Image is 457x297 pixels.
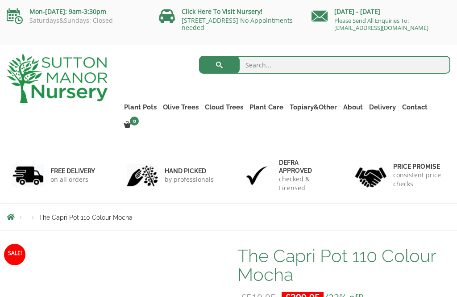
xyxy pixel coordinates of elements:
[7,54,108,103] img: logo
[279,159,330,175] h6: Defra approved
[12,164,44,187] img: 1.jpg
[393,163,445,171] h6: Price promise
[130,117,139,125] span: 0
[241,164,272,187] img: 3.jpg
[39,214,133,221] span: The Capri Pot 110 Colour Mocha
[182,7,262,16] a: Click Here To Visit Nursery!
[7,213,450,221] nav: Breadcrumbs
[287,101,340,113] a: Topiary&Other
[182,16,293,32] a: [STREET_ADDRESS] No Appointments needed
[399,101,431,113] a: Contact
[7,17,145,24] p: Saturdays&Sundays: Closed
[199,56,450,74] input: Search...
[334,17,428,32] a: Please Send All Enquiries To: [EMAIL_ADDRESS][DOMAIN_NAME]
[202,101,246,113] a: Cloud Trees
[366,101,399,113] a: Delivery
[165,175,214,184] p: by professionals
[4,244,25,265] span: Sale!
[127,164,158,187] img: 2.jpg
[340,101,366,113] a: About
[279,175,330,192] p: checked & Licensed
[165,167,214,175] h6: hand picked
[121,119,141,131] a: 0
[355,162,386,189] img: 4.jpg
[50,175,95,184] p: on all orders
[312,6,450,17] p: [DATE] - [DATE]
[393,171,445,188] p: consistent price checks
[160,101,202,113] a: Olive Trees
[237,247,450,284] h1: The Capri Pot 110 Colour Mocha
[121,101,160,113] a: Plant Pots
[7,6,145,17] p: Mon-[DATE]: 9am-3:30pm
[50,167,95,175] h6: FREE DELIVERY
[246,101,287,113] a: Plant Care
